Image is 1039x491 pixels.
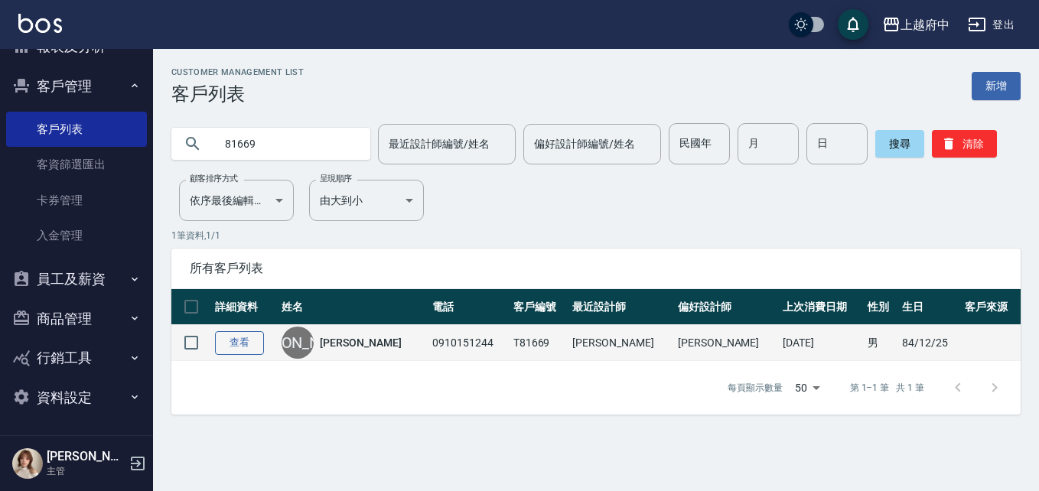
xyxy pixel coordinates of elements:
label: 顧客排序方式 [190,173,238,184]
input: 搜尋關鍵字 [214,123,358,164]
th: 客戶編號 [510,289,569,325]
td: [PERSON_NAME] [674,325,779,361]
label: 呈現順序 [320,173,352,184]
h2: Customer Management List [171,67,304,77]
th: 偏好設計師 [674,289,779,325]
button: 員工及薪資 [6,259,147,299]
div: 50 [789,367,826,408]
span: 所有客戶列表 [190,261,1002,276]
td: 0910151244 [428,325,510,361]
button: 登出 [962,11,1021,39]
td: T81669 [510,325,569,361]
div: 依序最後編輯時間 [179,180,294,221]
th: 最近設計師 [568,289,673,325]
p: 每頁顯示數量 [728,381,783,395]
button: 上越府中 [876,9,956,41]
div: [PERSON_NAME] [282,327,314,359]
th: 性別 [864,289,898,325]
a: 查看 [215,331,264,355]
a: 卡券管理 [6,183,147,218]
th: 電話 [428,289,510,325]
button: 清除 [932,130,997,158]
td: 男 [864,325,898,361]
th: 姓名 [278,289,428,325]
div: 由大到小 [309,180,424,221]
a: 客資篩選匯出 [6,147,147,182]
p: 主管 [47,464,125,478]
h5: [PERSON_NAME] [47,449,125,464]
button: 商品管理 [6,299,147,339]
img: Person [12,448,43,479]
button: 行銷工具 [6,338,147,378]
a: 入金管理 [6,218,147,253]
td: 84/12/25 [898,325,961,361]
a: [PERSON_NAME] [320,335,401,350]
td: [DATE] [779,325,864,361]
button: 客戶管理 [6,67,147,106]
td: [PERSON_NAME] [568,325,673,361]
p: 1 筆資料, 1 / 1 [171,229,1021,242]
th: 詳細資料 [211,289,278,325]
a: 客戶列表 [6,112,147,147]
button: save [838,9,868,40]
button: 搜尋 [875,130,924,158]
p: 第 1–1 筆 共 1 筆 [850,381,924,395]
h3: 客戶列表 [171,83,304,105]
th: 客戶來源 [961,289,1021,325]
div: 上越府中 [901,15,949,34]
th: 上次消費日期 [779,289,864,325]
button: 資料設定 [6,378,147,418]
img: Logo [18,14,62,33]
a: 新增 [972,72,1021,100]
th: 生日 [898,289,961,325]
